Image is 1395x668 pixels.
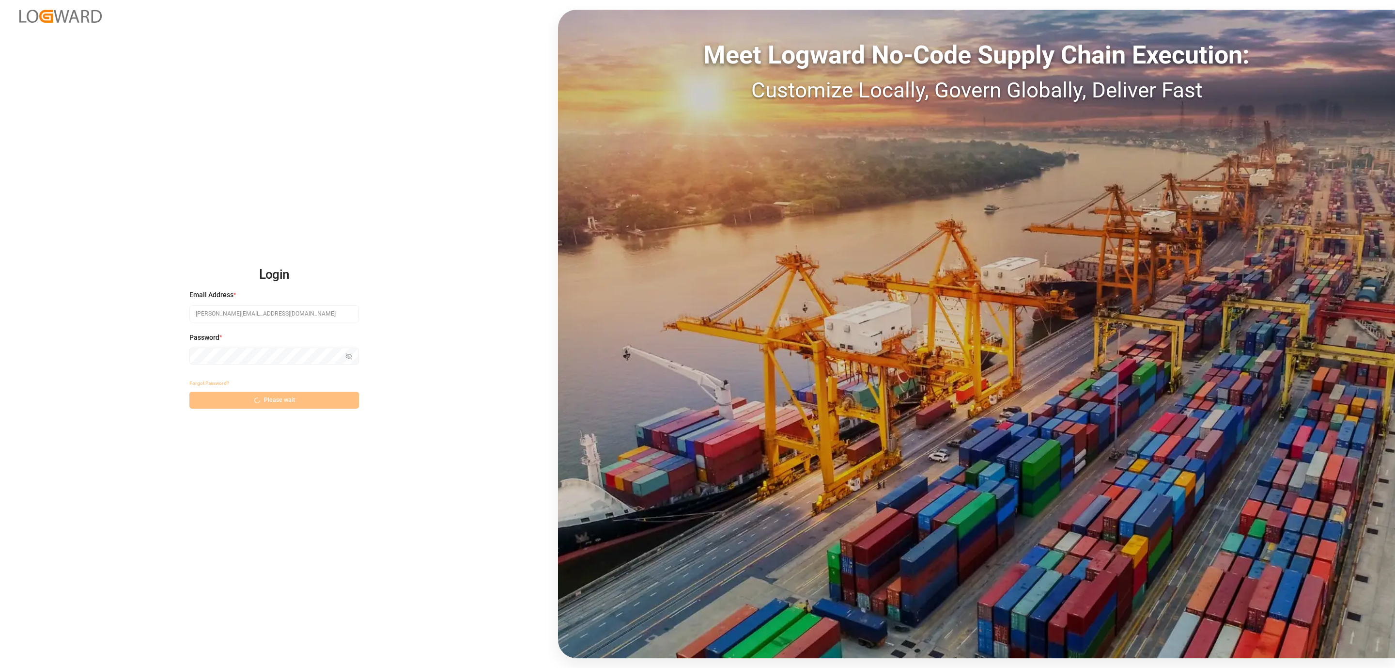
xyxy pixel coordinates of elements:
[189,305,359,322] input: Enter your email
[558,36,1395,74] div: Meet Logward No-Code Supply Chain Execution:
[189,333,219,343] span: Password
[558,74,1395,106] div: Customize Locally, Govern Globally, Deliver Fast
[189,290,233,300] span: Email Address
[19,10,102,23] img: Logward_new_orange.png
[189,259,359,290] h2: Login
